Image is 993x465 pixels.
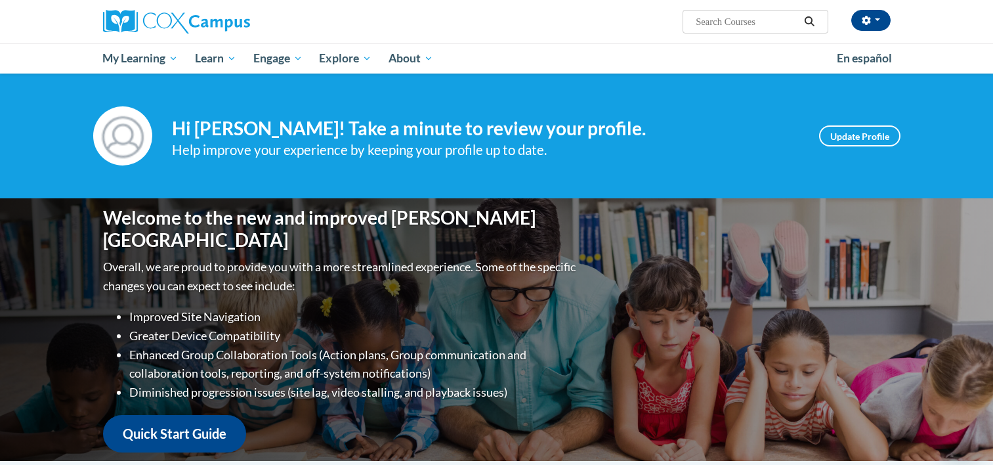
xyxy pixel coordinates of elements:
a: Learn [186,43,245,74]
a: Explore [310,43,380,74]
button: Account Settings [851,10,891,31]
img: Profile Image [93,106,152,166]
span: Engage [253,51,303,66]
a: My Learning [95,43,187,74]
span: About [389,51,433,66]
img: Cox Campus [103,10,250,33]
a: En español [828,45,900,72]
a: Engage [245,43,311,74]
li: Greater Device Compatibility [129,326,579,345]
a: Cox Campus [103,10,352,33]
li: Diminished progression issues (site lag, video stalling, and playback issues) [129,383,579,402]
input: Search Courses [694,14,799,30]
h4: Hi [PERSON_NAME]! Take a minute to review your profile. [172,118,799,140]
div: Help improve your experience by keeping your profile up to date. [172,139,799,161]
li: Enhanced Group Collaboration Tools (Action plans, Group communication and collaboration tools, re... [129,345,579,384]
p: Overall, we are proud to provide you with a more streamlined experience. Some of the specific cha... [103,257,579,296]
span: Explore [319,51,371,66]
a: Update Profile [819,125,900,146]
span: Learn [195,51,236,66]
a: Quick Start Guide [103,415,246,453]
div: Main menu [83,43,910,74]
span: En español [837,51,892,65]
span: My Learning [102,51,178,66]
button: Search [799,14,819,30]
li: Improved Site Navigation [129,307,579,326]
iframe: Button to launch messaging window [940,412,982,454]
a: About [380,43,442,74]
h1: Welcome to the new and improved [PERSON_NAME][GEOGRAPHIC_DATA] [103,207,579,251]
